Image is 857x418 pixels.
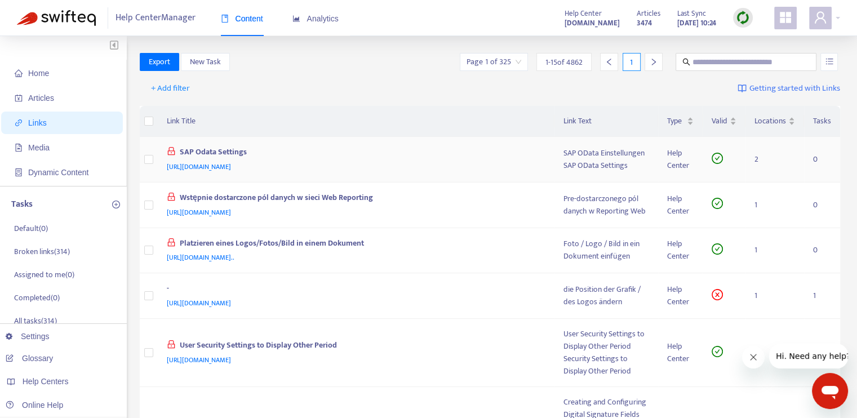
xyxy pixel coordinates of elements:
span: Getting started with Links [749,82,840,95]
a: Glossary [6,354,53,363]
div: Foto / Logo / Bild in ein Dokument einfügen [563,238,649,263]
td: 2 [745,137,804,183]
span: Type [667,115,685,127]
div: die Position der Grafik / des Logos ändern [563,283,649,308]
p: Assigned to me ( 0 ) [14,269,74,281]
span: account-book [15,94,23,102]
span: check-circle [712,198,723,209]
span: Articles [637,7,660,20]
span: check-circle [712,153,723,164]
div: 1 [623,53,641,71]
div: Help Center [667,238,694,263]
strong: 3474 [637,17,652,29]
span: [URL][DOMAIN_NAME].. [167,252,234,263]
td: 0 [804,137,840,183]
p: Broken links ( 314 ) [14,246,70,257]
button: Export [140,53,179,71]
button: + Add filter [143,79,198,97]
strong: [DATE] 10:24 [677,17,716,29]
th: Link Title [158,106,555,137]
th: Tasks [804,106,840,137]
span: [URL][DOMAIN_NAME] [167,297,231,309]
button: New Task [181,53,230,71]
div: Platzieren eines Logos/Fotos/Bild in einem Dokument [167,237,541,252]
iframe: Message from company [769,344,848,368]
span: check-circle [712,346,723,357]
th: Locations [745,106,804,137]
td: 0 [804,183,840,228]
a: Online Help [6,401,63,410]
iframe: Close message [742,346,765,368]
span: Links [28,118,47,127]
span: lock [167,192,176,201]
span: lock [167,340,176,349]
td: 1 [745,183,804,228]
button: unordered-list [820,53,838,71]
p: All tasks ( 314 ) [14,315,57,327]
th: Link Text [554,106,658,137]
div: Help Center [667,147,694,172]
span: Export [149,56,170,68]
td: 0 [804,228,840,274]
div: SAP Odata Settings [167,146,541,161]
span: lock [167,146,176,155]
div: SAP OData Settings [563,159,649,172]
td: 5 [745,319,804,387]
img: sync.dc5367851b00ba804db3.png [736,11,750,25]
img: image-link [738,84,747,93]
span: left [605,58,613,66]
span: Help Center Manager [116,7,196,29]
span: Hi. Need any help? [7,8,81,17]
span: Help Center [565,7,602,20]
span: lock [167,238,176,247]
span: Content [221,14,263,23]
div: User Security Settings to Display Other Period [167,339,541,354]
div: Security Settings to Display Other Period [563,353,649,377]
div: Help Center [667,340,694,365]
iframe: Button to launch messaging window [812,373,848,409]
span: check-circle [712,243,723,255]
a: Getting started with Links [738,79,840,97]
span: plus-circle [112,201,120,208]
span: + Add filter [151,82,190,95]
span: Home [28,69,49,78]
span: [URL][DOMAIN_NAME] [167,161,231,172]
span: book [221,15,229,23]
td: 1 [745,228,804,274]
div: SAP OData Einstellungen [563,147,649,159]
span: Last Sync [677,7,706,20]
td: 0 [804,319,840,387]
p: Default ( 0 ) [14,223,48,234]
p: Tasks [11,198,33,211]
span: Valid [712,115,727,127]
td: 1 [804,273,840,319]
span: Media [28,143,50,152]
span: close-circle [712,289,723,300]
span: 1 - 15 of 4862 [545,56,583,68]
span: Locations [754,115,786,127]
img: Swifteq [17,10,96,26]
span: right [650,58,658,66]
span: appstore [779,11,792,24]
div: Wstępnie dostarczone pól danych w sieci Web Reporting [167,192,541,206]
span: search [682,58,690,66]
strong: [DOMAIN_NAME] [565,17,620,29]
span: Dynamic Content [28,168,88,177]
span: file-image [15,144,23,152]
span: Articles [28,94,54,103]
div: Help Center [667,193,694,217]
p: Completed ( 0 ) [14,292,60,304]
div: User Security Settings to Display Other Period [563,328,649,353]
span: home [15,69,23,77]
span: unordered-list [825,57,833,65]
div: Help Center [667,283,694,308]
span: area-chart [292,15,300,23]
span: Help Centers [23,377,69,386]
div: Pre-dostarczonego pól danych w Reporting Web [563,193,649,217]
span: Analytics [292,14,339,23]
td: 1 [745,273,804,319]
span: user [814,11,827,24]
div: - [167,282,541,297]
span: [URL][DOMAIN_NAME] [167,207,231,218]
th: Valid [703,106,745,137]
